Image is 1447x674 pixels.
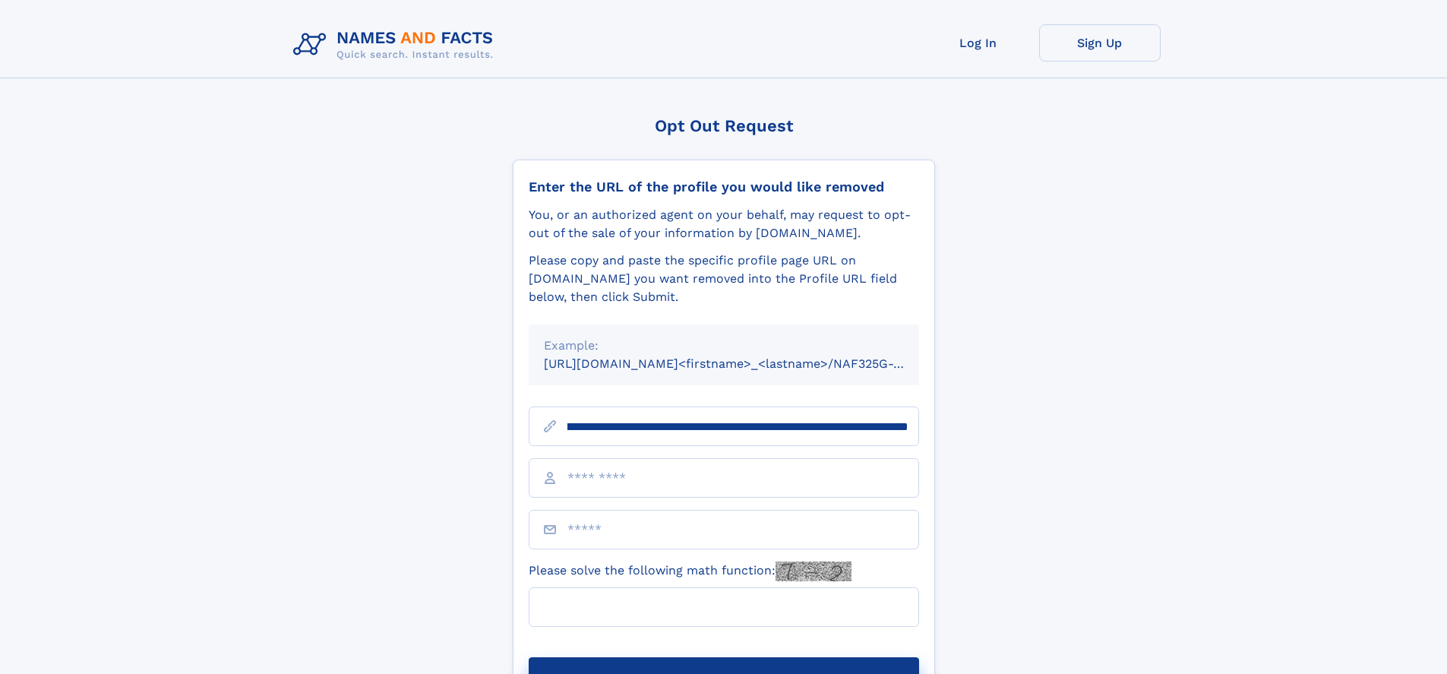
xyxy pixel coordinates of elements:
[529,252,919,306] div: Please copy and paste the specific profile page URL on [DOMAIN_NAME] you want removed into the Pr...
[529,562,851,581] label: Please solve the following math function:
[287,24,506,65] img: Logo Names and Facts
[1039,24,1161,62] a: Sign Up
[513,116,935,135] div: Opt Out Request
[544,356,948,371] small: [URL][DOMAIN_NAME]<firstname>_<lastname>/NAF325G-xxxxxxxx
[529,179,919,195] div: Enter the URL of the profile you would like removed
[918,24,1039,62] a: Log In
[544,337,904,355] div: Example:
[529,206,919,242] div: You, or an authorized agent on your behalf, may request to opt-out of the sale of your informatio...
